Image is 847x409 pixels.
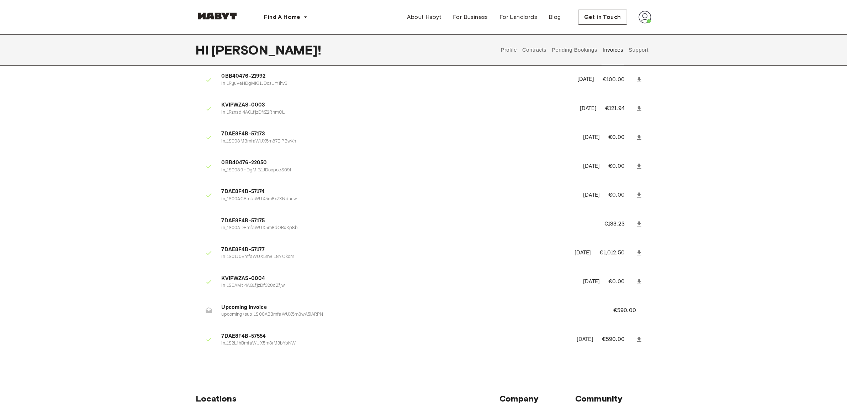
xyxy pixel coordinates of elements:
p: [DATE] [583,191,600,200]
span: Hi [196,42,211,57]
span: 7DAE8F4B-57174 [222,188,575,196]
p: €100.00 [603,76,634,84]
p: €0.00 [608,278,634,286]
p: [DATE] [583,162,600,171]
span: 7DAE8F4B-57173 [222,130,575,138]
span: 0BB40476-21992 [222,72,569,81]
span: Get in Touch [584,13,621,21]
a: About Habyt [401,10,447,24]
p: in_1S00ADBmfaWUX5m8dORxKp8b [222,225,587,232]
p: in_1S2LfhBmfaWUX5m8rM3bYpNW [222,340,568,347]
p: €0.00 [608,191,634,200]
span: Upcoming Invoice [222,304,596,312]
p: [DATE] [583,278,600,286]
p: €590.00 [602,335,634,344]
button: Get in Touch [578,10,627,25]
span: [PERSON_NAME] ! [211,42,321,57]
p: [DATE] [575,249,591,257]
p: €590.00 [613,306,646,315]
p: upcoming+sub_1S00ABBmfaWUX5m8wA5lARPN [222,311,596,318]
p: [DATE] [583,134,600,142]
a: For Business [447,10,494,24]
button: Contracts [522,34,547,66]
p: in_1RznsdI4AG1fjzDfrZ2RhmCL [222,109,572,116]
span: Community [575,393,651,404]
p: in_1RyuVeHDgMiG1JDosUrYIhv6 [222,81,569,87]
p: €1,012.50 [600,249,634,257]
p: [DATE] [580,105,597,113]
span: 7DAE8F4B-57177 [222,246,566,254]
span: 7DAE8F4B-57554 [222,332,568,341]
button: Invoices [602,34,624,66]
img: avatar [639,11,651,24]
span: Blog [549,13,561,21]
p: €0.00 [608,133,634,142]
span: About Habyt [407,13,441,21]
p: in_1S01J0BmfaWUX5m8IL8YOkom [222,254,566,260]
a: Blog [543,10,567,24]
p: €0.00 [608,162,634,171]
button: Pending Bookings [551,34,598,66]
span: For Business [453,13,488,21]
button: Find A Home [259,10,313,24]
p: in_1S00ACBmfaWUX5m8xZXNducw [222,196,575,203]
span: Locations [196,393,499,404]
span: KVIPWZAS-0003 [222,101,572,109]
button: Support [628,34,650,66]
a: For Landlords [494,10,543,24]
p: €121.94 [605,104,634,113]
span: 0BB40476-22050 [222,159,575,167]
span: KVIPWZAS-0004 [222,275,575,283]
span: 7DAE8F4B-57175 [222,217,587,225]
span: Find A Home [264,13,301,21]
span: For Landlords [499,13,537,21]
p: [DATE] [577,336,593,344]
p: [DATE] [577,76,594,84]
p: €133.23 [604,220,634,228]
div: user profile tabs [498,34,651,66]
img: Habyt [196,12,239,20]
p: in_1S0089HDgMiG1JDocpoeS09I [222,167,575,174]
span: Company [499,393,575,404]
button: Profile [500,34,518,66]
p: in_1S0AMtI4AG1fjzDf320dZfjw [222,283,575,289]
p: in_1S008MBmfaWUX5m87ElPBwKn [222,138,575,145]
